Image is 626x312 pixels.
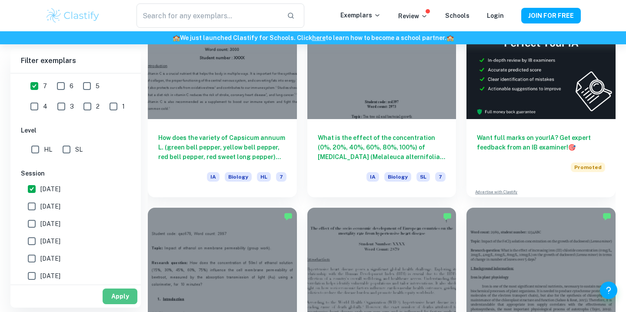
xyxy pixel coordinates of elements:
[2,33,624,43] h6: We just launched Clastify for Schools. Click to learn how to become a school partner.
[21,126,130,135] h6: Level
[600,282,617,299] button: Help and Feedback
[10,49,141,73] h6: Filter exemplars
[312,34,326,41] a: here
[568,144,576,151] span: 🎯
[521,8,581,23] button: JOIN FOR FREE
[40,236,60,246] span: [DATE]
[158,133,286,162] h6: How does the variety of Capsicum annuum L. (green bell pepper, yellow bell pepper, red bell peppe...
[307,7,456,197] a: What is the effect of the concentration (0%, 20%, 40%, 60%, 80%, 100%) of [MEDICAL_DATA] (Melaleu...
[148,7,297,197] a: How does the variety of Capsicum annuum L. (green bell pepper, yellow bell pepper, red bell peppe...
[487,12,504,19] a: Login
[284,212,293,221] img: Marked
[40,184,60,194] span: [DATE]
[21,169,130,178] h6: Session
[466,7,616,197] a: Want full marks on yourIA? Get expert feedback from an IB examiner!PromotedAdvertise with Clastify
[571,163,605,172] span: Promoted
[44,145,52,154] span: HL
[173,34,180,41] span: 🏫
[398,11,428,21] p: Review
[70,81,73,91] span: 6
[257,172,271,182] span: HL
[40,202,60,211] span: [DATE]
[475,189,517,195] a: Advertise with Clastify
[40,271,60,281] span: [DATE]
[384,172,411,182] span: Biology
[276,172,286,182] span: 7
[446,34,454,41] span: 🏫
[103,289,137,304] button: Apply
[45,7,100,24] img: Clastify logo
[96,81,100,91] span: 5
[43,102,47,111] span: 4
[43,81,47,91] span: 7
[225,172,252,182] span: Biology
[40,219,60,229] span: [DATE]
[207,172,220,182] span: IA
[416,172,430,182] span: SL
[366,172,379,182] span: IA
[443,212,452,221] img: Marked
[70,102,74,111] span: 3
[96,102,100,111] span: 2
[435,172,446,182] span: 7
[477,133,605,152] h6: Want full marks on your IA ? Get expert feedback from an IB examiner!
[318,133,446,162] h6: What is the effect of the concentration (0%, 20%, 40%, 60%, 80%, 100%) of [MEDICAL_DATA] (Melaleu...
[603,212,611,221] img: Marked
[466,7,616,119] img: Thumbnail
[340,10,381,20] p: Exemplars
[137,3,280,28] input: Search for any exemplars...
[40,254,60,263] span: [DATE]
[122,102,125,111] span: 1
[75,145,83,154] span: SL
[445,12,469,19] a: Schools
